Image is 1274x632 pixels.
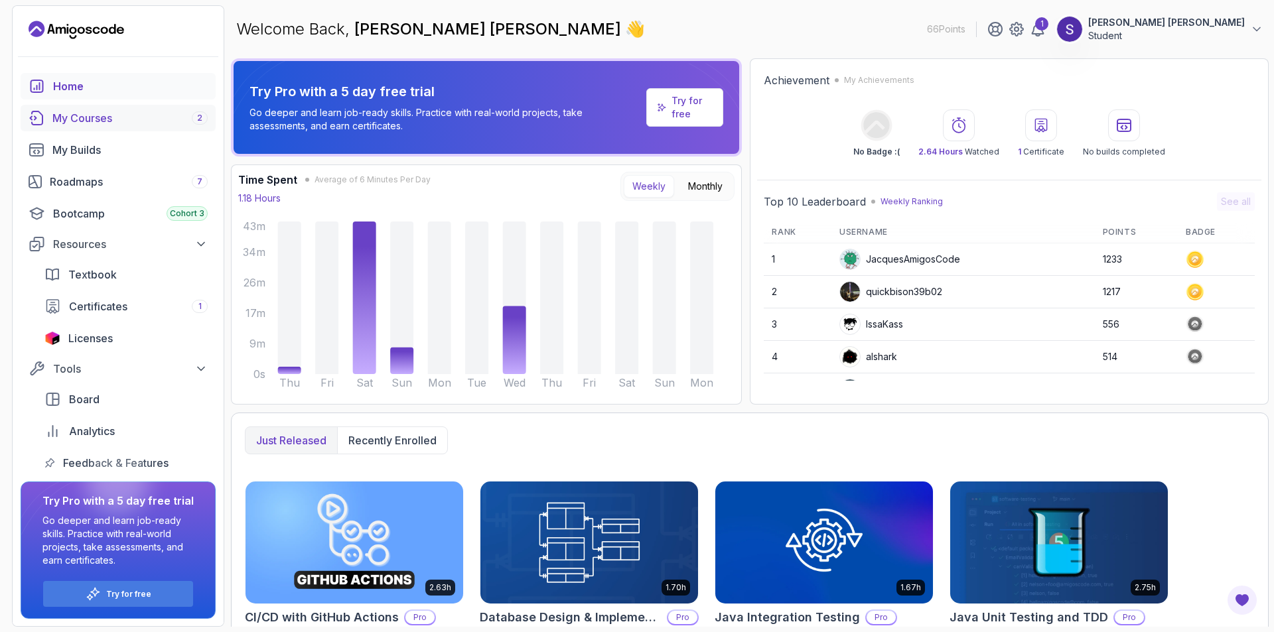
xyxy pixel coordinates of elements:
th: Badge [1178,221,1255,243]
tspan: 34m [243,245,265,259]
p: No builds completed [1083,147,1165,157]
span: 2.64 Hours [918,147,963,157]
a: analytics [36,418,216,444]
button: Open Feedback Button [1226,584,1258,616]
div: IssaKass [839,314,903,335]
h2: Top 10 Leaderboard [764,194,866,210]
p: Pro [867,611,896,624]
h2: CI/CD with GitHub Actions [245,608,399,627]
div: My Builds [52,142,208,158]
div: Roadmaps [50,174,208,190]
p: Certificate [1018,147,1064,157]
tspan: 26m [244,276,265,289]
tspan: Wed [504,376,526,389]
th: Points [1095,221,1178,243]
a: 1 [1030,21,1046,37]
a: bootcamp [21,200,216,227]
td: 4 [764,341,831,373]
div: Resources [53,236,208,252]
div: Apply5489 [839,379,914,400]
span: Licenses [68,330,113,346]
img: Java Unit Testing and TDD card [950,481,1168,603]
tspan: Sat [356,376,374,389]
tspan: Mon [690,376,713,389]
button: Just released [246,427,337,454]
span: Feedback & Features [63,455,169,471]
span: 7 [197,176,202,187]
span: Cohort 3 [170,208,204,219]
h2: Database Design & Implementation [480,608,662,627]
a: home [21,73,216,99]
tspan: Thu [541,376,562,389]
p: Welcome Back, [236,19,645,40]
button: Resources [21,232,216,256]
h3: Time Spent [238,172,297,188]
p: Watched [918,147,999,157]
p: Recently enrolled [348,432,437,448]
a: courses [21,105,216,131]
div: Tools [53,361,208,377]
th: Rank [764,221,831,243]
span: Certificates [69,298,127,314]
p: 2.75h [1135,582,1156,593]
p: Weekly Ranking [881,196,943,207]
tspan: 0s [253,367,265,381]
h2: Java Unit Testing and TDD [950,608,1108,627]
tspan: Sat [618,376,636,389]
p: No Badge :( [853,147,900,157]
a: licenses [36,325,216,351]
a: Try for free [106,589,151,600]
p: Try Pro with a 5 day free trial [249,82,641,101]
img: user profile image [840,379,860,399]
p: 1.70h [666,582,686,593]
a: feedback [36,450,216,476]
tspan: 17m [246,306,265,320]
button: See all [1217,192,1255,211]
a: Try for free [672,94,713,121]
tspan: Fri [583,376,596,389]
div: Home [53,78,208,94]
img: user profile image [840,314,860,334]
tspan: 9m [249,337,265,350]
div: JacquesAmigosCode [839,249,960,270]
button: Tools [21,357,216,381]
span: 1 [198,301,202,312]
p: Student [1088,29,1245,42]
td: 1217 [1095,276,1178,308]
a: Try for free [646,88,723,127]
td: 2 [764,276,831,308]
span: 👋 [625,19,645,40]
td: 466 [1095,373,1178,406]
span: 2 [197,113,202,123]
img: user profile image [840,282,860,302]
td: 1 [764,243,831,276]
div: quickbison39b02 [839,281,942,302]
img: user profile image [1057,17,1082,42]
div: My Courses [52,110,208,126]
span: Textbook [68,267,117,283]
td: 5 [764,373,831,406]
p: Go deeper and learn job-ready skills. Practice with real-world projects, take assessments, and ea... [249,106,641,133]
p: Go deeper and learn job-ready skills. Practice with real-world projects, take assessments, and ea... [42,514,194,567]
div: alshark [839,346,897,367]
tspan: 43m [243,220,265,233]
span: Board [69,391,100,407]
p: Pro [1115,611,1144,624]
td: 3 [764,308,831,341]
tspan: Thu [279,376,300,389]
p: 66 Points [927,23,965,36]
tspan: Fri [320,376,334,389]
tspan: Sun [654,376,675,389]
button: Monthly [679,175,731,198]
tspan: Tue [467,376,486,389]
div: Bootcamp [53,206,208,221]
p: My Achievements [844,75,914,86]
a: Landing page [29,19,124,40]
p: Pro [668,611,697,624]
td: 556 [1095,308,1178,341]
p: Pro [405,611,435,624]
img: jetbrains icon [44,332,60,345]
p: 1.18 Hours [238,192,281,205]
